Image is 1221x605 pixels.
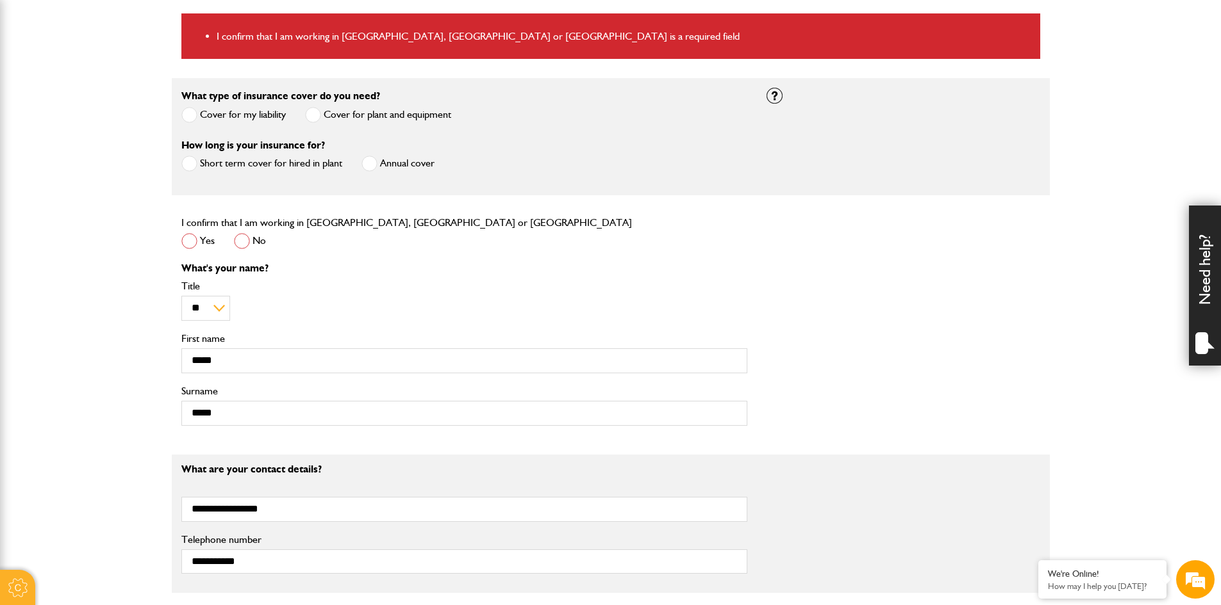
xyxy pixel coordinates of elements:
label: Yes [181,233,215,249]
p: How may I help you today? [1048,581,1157,591]
div: Need help? [1189,206,1221,366]
label: Title [181,281,747,291]
p: What's your name? [181,263,747,273]
label: Telephone number [181,535,747,545]
label: How long is your insurance for? [181,140,325,150]
label: What type of insurance cover do you need? [181,91,380,101]
p: What are your contact details? [181,464,747,474]
label: I confirm that I am working in [GEOGRAPHIC_DATA], [GEOGRAPHIC_DATA] or [GEOGRAPHIC_DATA] [181,218,632,228]
label: Cover for plant and equipment [305,107,451,123]
label: Short term cover for hired in plant [181,156,342,172]
label: First name [181,334,747,344]
label: Cover for my liability [181,107,286,123]
label: No [234,233,266,249]
label: Surname [181,386,747,396]
li: I confirm that I am working in [GEOGRAPHIC_DATA], [GEOGRAPHIC_DATA] or [GEOGRAPHIC_DATA] is a req... [217,28,1031,45]
label: Annual cover [361,156,435,172]
div: We're Online! [1048,569,1157,579]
